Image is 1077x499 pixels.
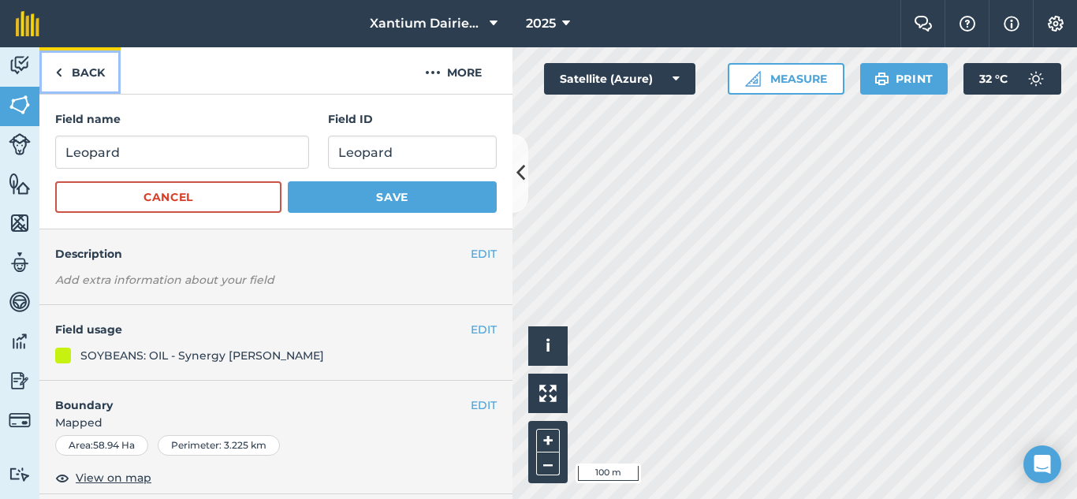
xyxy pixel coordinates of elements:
span: Mapped [39,414,512,431]
div: Perimeter : 3.225 km [158,435,280,456]
span: 32 ° C [979,63,1008,95]
img: svg+xml;base64,PD94bWwgdmVyc2lvbj0iMS4wIiBlbmNvZGluZz0idXRmLTgiPz4KPCEtLSBHZW5lcmF0b3I6IEFkb2JlIE... [9,467,31,482]
h4: Field name [55,110,309,128]
img: svg+xml;base64,PD94bWwgdmVyc2lvbj0iMS4wIiBlbmNvZGluZz0idXRmLTgiPz4KPCEtLSBHZW5lcmF0b3I6IEFkb2JlIE... [9,369,31,393]
button: More [394,47,512,94]
button: EDIT [471,321,497,338]
img: A cog icon [1046,16,1065,32]
img: svg+xml;base64,PHN2ZyB4bWxucz0iaHR0cDovL3d3dy53My5vcmcvMjAwMC9zdmciIHdpZHRoPSIxNyIgaGVpZ2h0PSIxNy... [1004,14,1019,33]
button: Measure [728,63,844,95]
img: svg+xml;base64,PHN2ZyB4bWxucz0iaHR0cDovL3d3dy53My5vcmcvMjAwMC9zdmciIHdpZHRoPSIyMCIgaGVpZ2h0PSIyNC... [425,63,441,82]
button: + [536,429,560,452]
img: svg+xml;base64,PHN2ZyB4bWxucz0iaHR0cDovL3d3dy53My5vcmcvMjAwMC9zdmciIHdpZHRoPSI1NiIgaGVpZ2h0PSI2MC... [9,211,31,235]
img: svg+xml;base64,PD94bWwgdmVyc2lvbj0iMS4wIiBlbmNvZGluZz0idXRmLTgiPz4KPCEtLSBHZW5lcmF0b3I6IEFkb2JlIE... [9,409,31,431]
button: Print [860,63,948,95]
img: svg+xml;base64,PD94bWwgdmVyc2lvbj0iMS4wIiBlbmNvZGluZz0idXRmLTgiPz4KPCEtLSBHZW5lcmF0b3I6IEFkb2JlIE... [9,290,31,314]
img: svg+xml;base64,PHN2ZyB4bWxucz0iaHR0cDovL3d3dy53My5vcmcvMjAwMC9zdmciIHdpZHRoPSIxOSIgaGVpZ2h0PSIyNC... [874,69,889,88]
h4: Field usage [55,321,471,338]
a: Back [39,47,121,94]
span: View on map [76,469,151,486]
button: EDIT [471,397,497,414]
button: Save [288,181,497,213]
div: Area : 58.94 Ha [55,435,148,456]
img: Two speech bubbles overlapping with the left bubble in the forefront [914,16,933,32]
h4: Field ID [328,110,497,128]
img: svg+xml;base64,PD94bWwgdmVyc2lvbj0iMS4wIiBlbmNvZGluZz0idXRmLTgiPz4KPCEtLSBHZW5lcmF0b3I6IEFkb2JlIE... [9,133,31,155]
img: svg+xml;base64,PD94bWwgdmVyc2lvbj0iMS4wIiBlbmNvZGluZz0idXRmLTgiPz4KPCEtLSBHZW5lcmF0b3I6IEFkb2JlIE... [1020,63,1052,95]
button: View on map [55,468,151,487]
img: svg+xml;base64,PHN2ZyB4bWxucz0iaHR0cDovL3d3dy53My5vcmcvMjAwMC9zdmciIHdpZHRoPSI1NiIgaGVpZ2h0PSI2MC... [9,172,31,196]
span: i [546,336,550,356]
button: Cancel [55,181,281,213]
img: svg+xml;base64,PHN2ZyB4bWxucz0iaHR0cDovL3d3dy53My5vcmcvMjAwMC9zdmciIHdpZHRoPSI1NiIgaGVpZ2h0PSI2MC... [9,93,31,117]
em: Add extra information about your field [55,273,274,287]
img: svg+xml;base64,PHN2ZyB4bWxucz0iaHR0cDovL3d3dy53My5vcmcvMjAwMC9zdmciIHdpZHRoPSI5IiBoZWlnaHQ9IjI0Ii... [55,63,62,82]
button: i [528,326,568,366]
img: A question mark icon [958,16,977,32]
h4: Description [55,245,497,263]
img: svg+xml;base64,PD94bWwgdmVyc2lvbj0iMS4wIiBlbmNvZGluZz0idXRmLTgiPz4KPCEtLSBHZW5lcmF0b3I6IEFkb2JlIE... [9,330,31,353]
h4: Boundary [39,381,471,414]
img: svg+xml;base64,PD94bWwgdmVyc2lvbj0iMS4wIiBlbmNvZGluZz0idXRmLTgiPz4KPCEtLSBHZW5lcmF0b3I6IEFkb2JlIE... [9,54,31,77]
img: Four arrows, one pointing top left, one top right, one bottom right and the last bottom left [539,385,557,402]
span: Xantium Dairies [GEOGRAPHIC_DATA] [370,14,483,33]
img: Ruler icon [745,71,761,87]
div: Open Intercom Messenger [1023,445,1061,483]
img: svg+xml;base64,PHN2ZyB4bWxucz0iaHR0cDovL3d3dy53My5vcmcvMjAwMC9zdmciIHdpZHRoPSIxOCIgaGVpZ2h0PSIyNC... [55,468,69,487]
button: 32 °C [963,63,1061,95]
img: svg+xml;base64,PD94bWwgdmVyc2lvbj0iMS4wIiBlbmNvZGluZz0idXRmLTgiPz4KPCEtLSBHZW5lcmF0b3I6IEFkb2JlIE... [9,251,31,274]
button: – [536,452,560,475]
button: EDIT [471,245,497,263]
button: Satellite (Azure) [544,63,695,95]
img: fieldmargin Logo [16,11,39,36]
span: 2025 [526,14,556,33]
div: SOYBEANS: OIL - Synergy [PERSON_NAME] [80,347,324,364]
